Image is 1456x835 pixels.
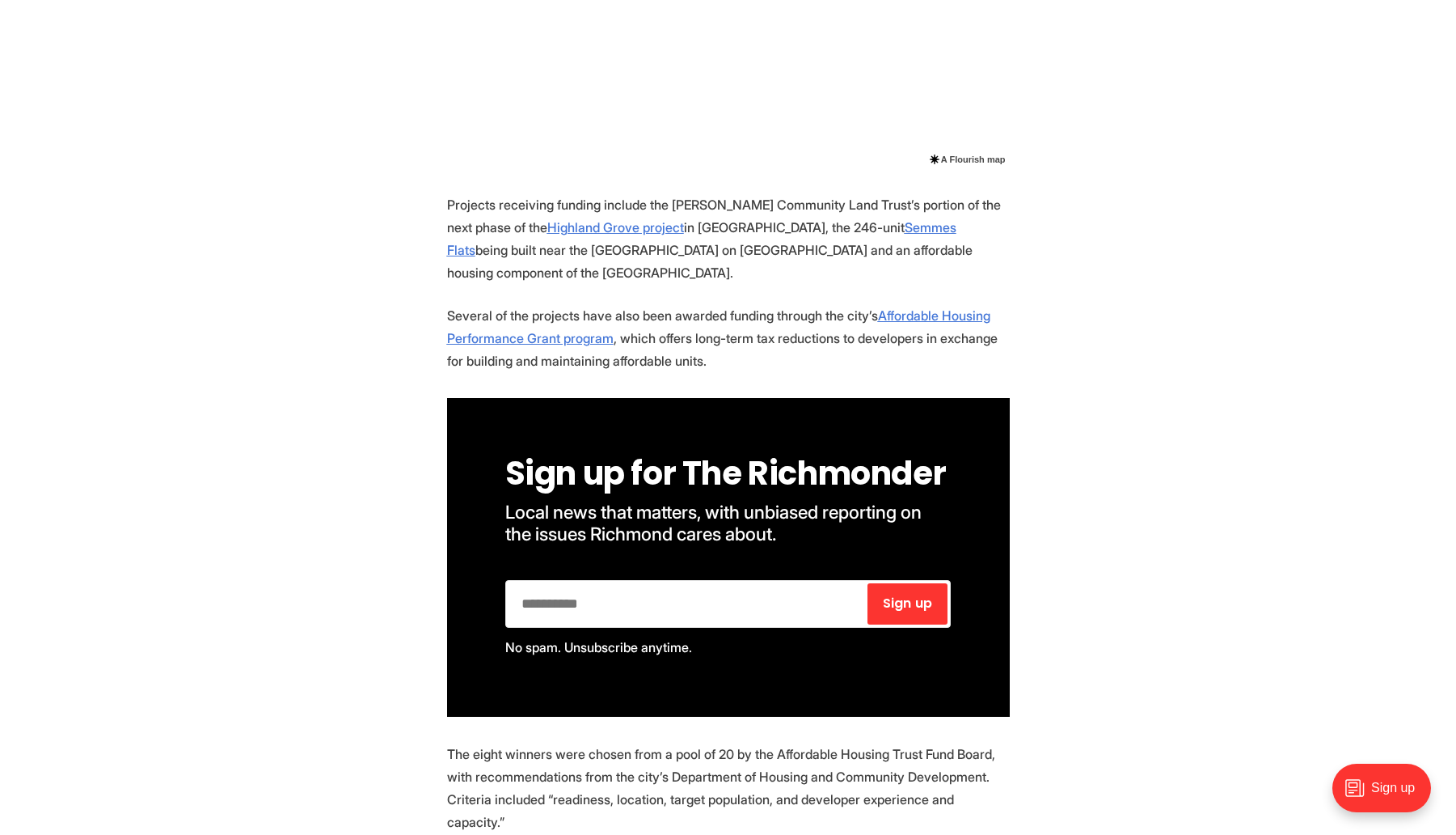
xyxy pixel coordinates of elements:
a: Highland Grove project [547,219,684,235]
span: A Flourish map [941,150,1006,169]
a: Semmes Flats [447,219,956,258]
img: Flourish logo [930,155,939,164]
span: Sign up for The Richmonder [505,451,947,496]
span: Local news that matters, with unbiased reporting on the issues Richmond cares about. [505,501,926,545]
p: Projects receiving funding include the [PERSON_NAME] Community Land Trust’s portion of the next p... [447,193,1010,284]
span: Sign up [883,597,932,610]
button: Sign up [867,583,948,625]
p: Several of the projects have also been awarded funding through the city’s , which offers long-ter... [447,304,1010,372]
p: The eight winners were chosen from a pool of 20 by the Affordable Housing Trust Fund Board, with ... [447,743,1010,833]
span: No spam. Unsubscribe anytime. [505,639,692,655]
iframe: portal-trigger [1319,756,1456,835]
a: A Flourish map [928,149,1006,169]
